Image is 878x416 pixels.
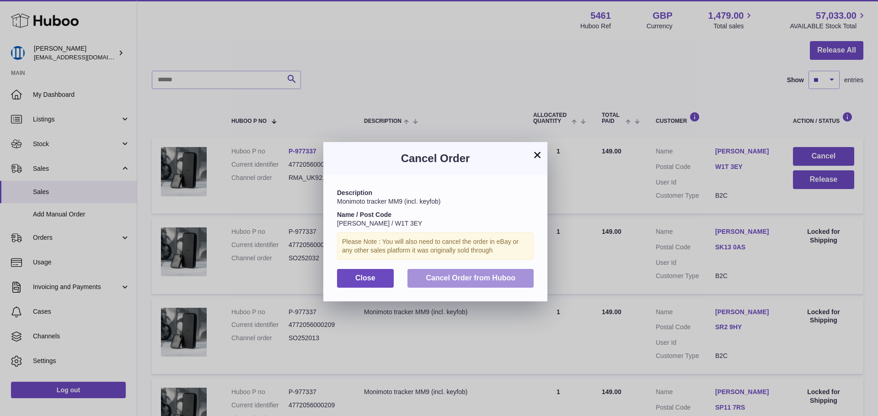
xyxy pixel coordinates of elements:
span: [PERSON_NAME] / W1T 3EY [337,220,422,227]
div: Please Note : You will also need to cancel the order in eBay or any other sales platform it was o... [337,232,534,260]
strong: Description [337,189,372,196]
button: × [532,149,543,160]
button: Cancel Order from Huboo [407,269,534,288]
strong: Name / Post Code [337,211,391,218]
button: Close [337,269,394,288]
h3: Cancel Order [337,151,534,166]
span: Close [355,274,375,282]
span: Monimoto tracker MM9 (incl. keyfob) [337,198,440,205]
span: Cancel Order from Huboo [426,274,515,282]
